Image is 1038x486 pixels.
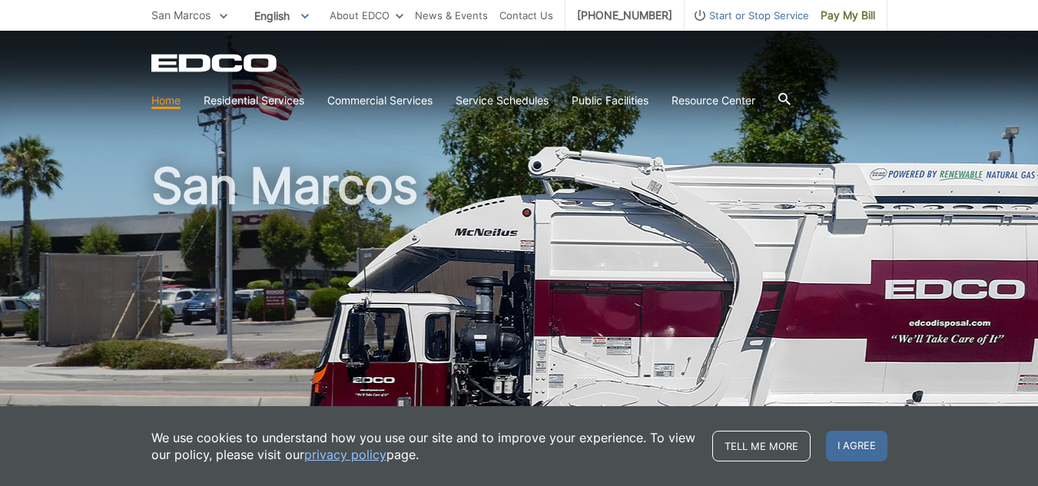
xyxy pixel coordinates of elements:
[151,429,697,463] p: We use cookies to understand how you use our site and to improve your experience. To view our pol...
[204,92,304,109] a: Residential Services
[672,92,755,109] a: Resource Center
[821,7,875,24] span: Pay My Bill
[243,3,320,28] span: English
[826,431,887,461] span: I agree
[415,7,488,24] a: News & Events
[572,92,648,109] a: Public Facilities
[712,431,811,461] a: Tell me more
[151,8,211,21] span: San Marcos
[499,7,553,24] a: Contact Us
[456,92,549,109] a: Service Schedules
[151,92,181,109] a: Home
[327,92,433,109] a: Commercial Services
[330,7,403,24] a: About EDCO
[304,446,386,463] a: privacy policy
[151,54,279,72] a: EDCD logo. Return to the homepage.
